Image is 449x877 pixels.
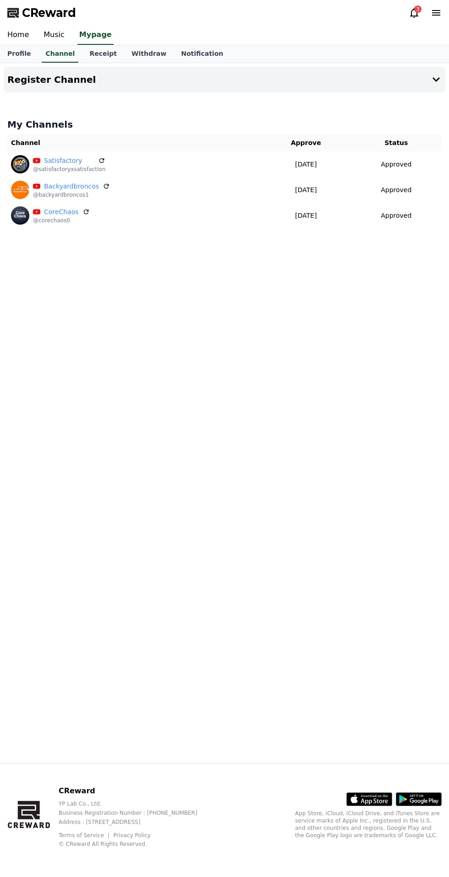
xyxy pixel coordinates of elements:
[265,185,347,195] p: [DATE]
[36,26,72,45] a: Music
[295,810,442,839] p: App Store, iCloud, iCloud Drive, and iTunes Store are service marks of Apple Inc., registered in ...
[59,786,212,796] p: CReward
[381,211,411,221] p: Approved
[7,118,442,131] h4: My Channels
[59,832,111,839] a: Terms of Service
[381,185,411,195] p: Approved
[11,181,29,199] img: Backyardbroncos
[59,809,212,817] p: Business Registration Number : [PHONE_NUMBER]
[22,5,76,20] span: CReward
[174,45,230,63] a: Notification
[414,5,422,13] div: 3
[44,156,94,166] a: Satisfactory
[7,135,261,151] th: Channel
[113,832,151,839] a: Privacy Policy
[33,217,90,224] p: @corechaos0
[44,182,99,191] a: Backyardbroncos
[265,211,347,221] p: [DATE]
[42,45,78,63] a: Channel
[33,166,105,173] p: @satisfactoryxsatisfaction
[11,206,29,225] img: CoreChaos
[7,75,96,85] h4: Register Channel
[59,818,212,826] p: Address : [STREET_ADDRESS]
[59,840,212,848] p: © CReward All Rights Reserved.
[265,160,347,169] p: [DATE]
[82,45,124,63] a: Receipt
[4,67,445,92] button: Register Channel
[33,191,110,199] p: @backyardbroncos1
[381,160,411,169] p: Approved
[261,135,351,151] th: Approve
[77,26,114,45] a: Mypage
[409,7,420,18] a: 3
[124,45,174,63] a: Withdraw
[11,155,29,173] img: Satisfactory
[351,135,442,151] th: Status
[59,800,212,807] p: YP Lab Co., Ltd.
[7,5,76,20] a: CReward
[44,207,79,217] a: CoreChaos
